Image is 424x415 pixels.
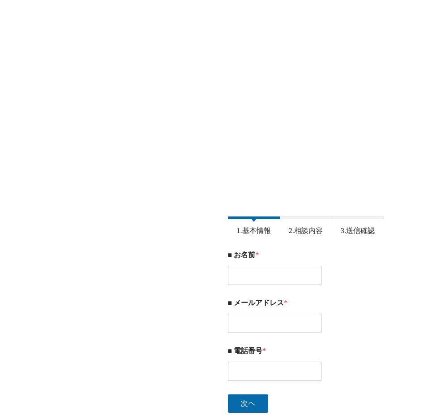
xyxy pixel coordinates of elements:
[280,216,332,219] span: 2
[282,226,330,235] span: 2.相談内容
[332,216,384,219] span: 3
[230,226,278,235] span: 1.基本情報
[228,298,384,307] label: ■ メールアドレス
[228,346,384,355] label: ■ 電話番号
[228,394,268,413] button: 次ヘ
[228,216,280,219] span: 1
[228,251,384,259] label: ■ お名前
[334,226,381,235] span: 3.送信確認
